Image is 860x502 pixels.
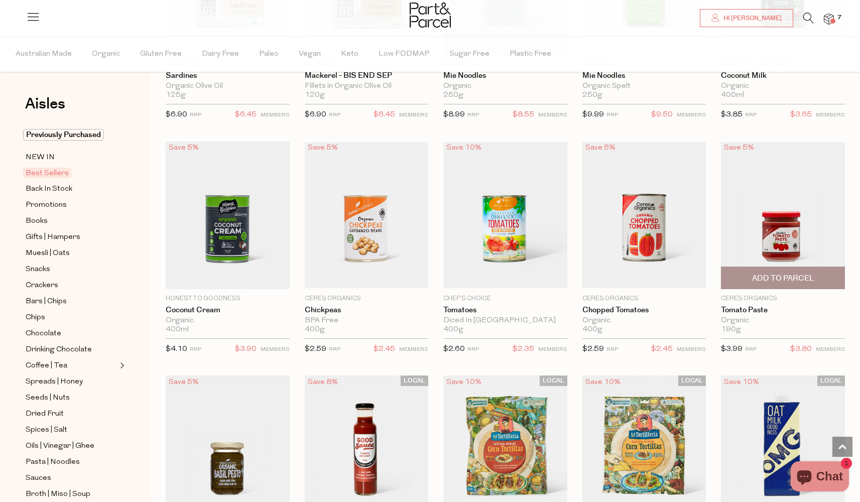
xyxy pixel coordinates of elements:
span: Keto [341,37,358,72]
div: Save 10% [443,141,484,155]
a: Oils | Vinegar | Ghee [26,440,117,452]
small: MEMBERS [399,112,428,118]
small: MEMBERS [677,347,706,352]
span: Add To Parcel [752,273,814,284]
a: Promotions [26,199,117,211]
span: $4.10 [166,345,187,353]
p: Ceres Organics [582,294,706,303]
img: Tomato Paste [721,142,845,288]
span: Previously Purchased [23,129,104,141]
a: Dried Fruit [26,408,117,420]
a: Books [26,215,117,227]
small: MEMBERS [261,347,290,352]
div: Save 10% [443,375,484,389]
div: Save 5% [582,141,619,155]
div: Organic [582,316,706,325]
a: Crackers [26,279,117,292]
inbox-online-store-chat: Shopify online store chat [788,461,852,494]
span: Crackers [26,280,58,292]
a: Sardines [166,71,290,80]
p: Chef's Choice [443,294,567,303]
span: Spices | Salt [26,424,67,436]
small: RRP [745,347,757,352]
div: Organic [166,316,290,325]
a: Gifts | Hampers [26,231,117,243]
a: Previously Purchased [26,129,117,141]
span: $6.45 [374,108,395,121]
span: Paleo [259,37,279,72]
a: Mie Noodles [582,71,706,80]
img: Part&Parcel [410,3,451,28]
div: Fillets in Organic Olive Oil [305,82,429,91]
a: Drinking Chocolate [26,343,117,356]
span: Broth | Miso | Soup [26,488,90,500]
span: $3.80 [790,343,812,356]
span: Promotions [26,199,67,211]
small: RRP [467,347,479,352]
span: $8.55 [513,108,534,121]
span: $2.60 [443,345,465,353]
div: Organic Olive Oil [166,82,290,91]
a: Mie Noodles [443,71,567,80]
span: 125g [166,91,186,100]
small: RRP [606,347,618,352]
a: NEW IN [26,151,117,164]
span: Organic [92,37,120,72]
div: Organic [721,82,845,91]
span: Oils | Vinegar | Ghee [26,440,94,452]
span: Gifts | Hampers [26,231,80,243]
div: Diced In [GEOGRAPHIC_DATA] [443,316,567,325]
a: Coffee | Tea [26,359,117,372]
span: 7 [835,13,844,22]
span: $3.65 [790,108,812,121]
a: Spices | Salt [26,424,117,436]
span: $3.99 [721,345,743,353]
a: Broth | Miso | Soup [26,488,117,500]
small: RRP [190,347,201,352]
div: Organic [721,316,845,325]
small: MEMBERS [816,347,845,352]
small: RRP [190,112,201,118]
span: Muesli | Oats [26,247,70,260]
div: Save 10% [721,375,762,389]
span: Bars | Chips [26,296,67,308]
span: $9.50 [651,108,673,121]
span: Australian Made [16,37,72,72]
span: Chocolate [26,328,61,340]
div: BPA Free [305,316,429,325]
span: Chips [26,312,45,324]
button: Add To Parcel [721,267,845,289]
span: Drinking Chocolate [26,344,92,356]
span: Pasta | Noodles [26,456,80,468]
small: RRP [467,112,479,118]
a: Bars | Chips [26,295,117,308]
span: $6.90 [305,111,326,118]
div: Save 5% [166,141,202,155]
span: LOCAL [401,375,428,386]
span: Hi [PERSON_NAME] [721,14,782,23]
p: Ceres Organics [305,294,429,303]
button: Expand/Collapse Coffee | Tea [117,359,125,371]
div: Save 10% [582,375,624,389]
span: $6.90 [166,111,187,118]
span: LOCAL [540,375,567,386]
p: Ceres Organics [721,294,845,303]
span: $3.90 [235,343,257,356]
div: Organic [443,82,567,91]
span: LOCAL [678,375,706,386]
span: 400ml [166,325,189,334]
small: MEMBERS [816,112,845,118]
small: MEMBERS [538,347,567,352]
span: $2.59 [305,345,326,353]
span: $3.85 [721,111,743,118]
a: Chips [26,311,117,324]
a: Hi [PERSON_NAME] [700,9,793,27]
div: Save 8% [305,375,341,389]
span: 400g [305,325,325,334]
span: Snacks [26,264,50,276]
small: MEMBERS [538,112,567,118]
span: Low FODMAP [379,37,429,72]
span: Gluten Free [140,37,182,72]
div: Save 5% [721,141,757,155]
a: Chocolate [26,327,117,340]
